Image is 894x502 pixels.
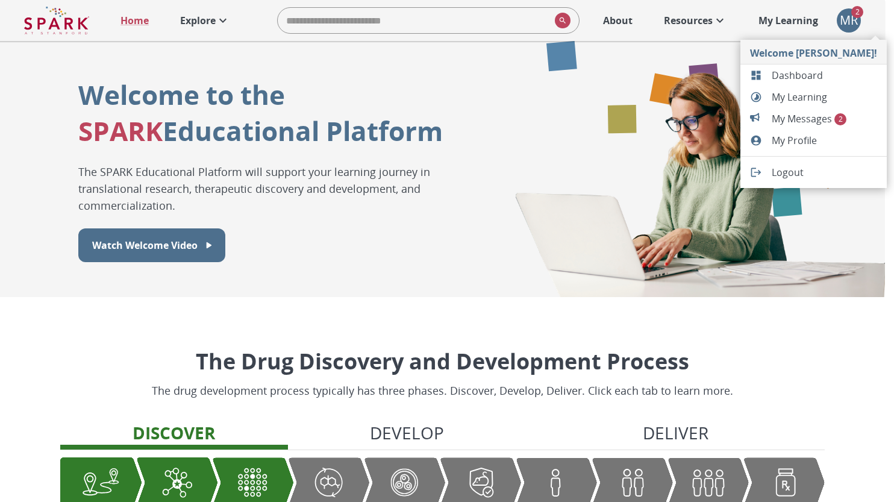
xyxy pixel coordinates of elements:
span: 2 [834,113,846,125]
li: Welcome [PERSON_NAME]! [740,40,887,64]
span: My Learning [772,90,877,104]
span: Logout [772,165,877,180]
span: My Profile [772,133,877,148]
span: Dashboard [772,68,877,83]
span: My Messages [772,111,877,126]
